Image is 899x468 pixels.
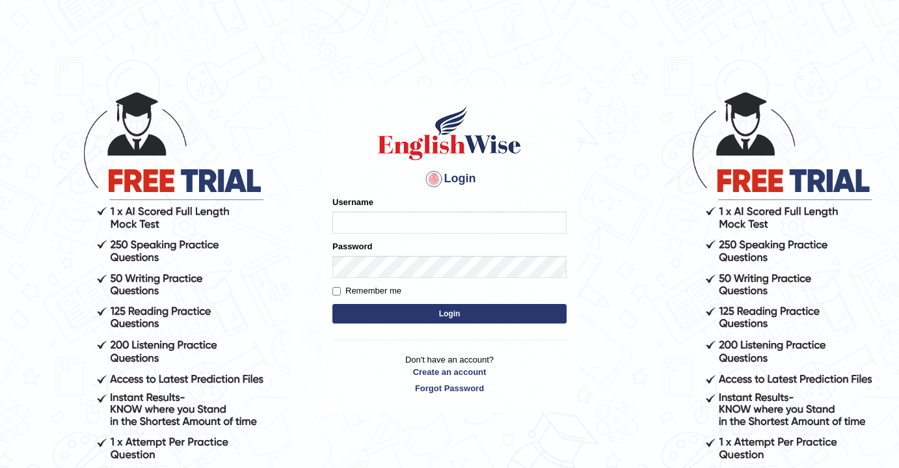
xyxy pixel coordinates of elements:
[332,366,567,378] a: Create an account
[375,103,524,162] img: Logo of English Wise sign in for intelligent practice with AI
[332,284,401,297] label: Remember me
[332,196,373,208] label: Username
[332,382,567,394] a: Forgot Password
[332,353,567,394] p: Don't have an account?
[332,304,567,323] button: Login
[332,240,372,253] label: Password
[332,169,567,189] h4: Login
[332,287,341,296] input: Remember me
